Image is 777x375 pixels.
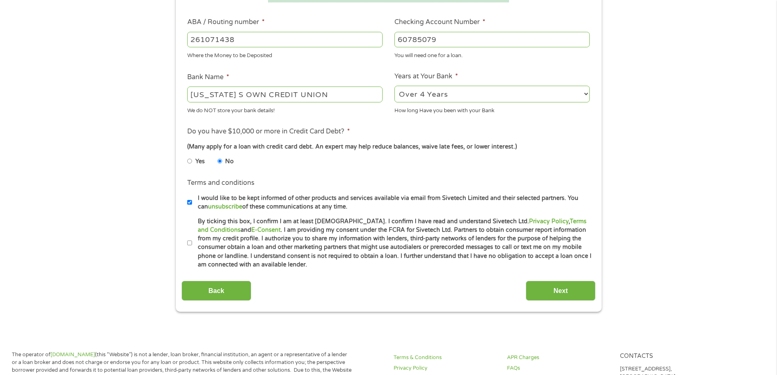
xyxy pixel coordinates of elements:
a: FAQs [507,364,611,372]
a: Privacy Policy [529,218,569,225]
a: Privacy Policy [394,364,497,372]
input: 345634636 [394,32,590,47]
label: I would like to be kept informed of other products and services available via email from Sivetech... [192,194,592,211]
a: APR Charges [507,354,611,362]
div: How long Have you been with your Bank [394,104,590,115]
input: Back [182,281,251,301]
div: We do NOT store your bank details! [187,104,383,115]
label: By ticking this box, I confirm I am at least [DEMOGRAPHIC_DATA]. I confirm I have read and unders... [192,217,592,269]
label: Do you have $10,000 or more in Credit Card Debt? [187,127,350,136]
label: No [225,157,234,166]
div: Where the Money to be Deposited [187,49,383,60]
a: Terms & Conditions [394,354,497,362]
a: unsubscribe [208,203,242,210]
a: E-Consent [251,226,281,233]
label: Yes [195,157,205,166]
label: Terms and conditions [187,179,255,187]
label: ABA / Routing number [187,18,265,27]
a: [DOMAIN_NAME] [51,351,95,358]
label: Years at Your Bank [394,72,458,81]
input: Next [526,281,595,301]
div: (Many apply for a loan with credit card debt. An expert may help reduce balances, waive late fees... [187,142,589,151]
label: Checking Account Number [394,18,485,27]
label: Bank Name [187,73,229,82]
a: Terms and Conditions [198,218,587,233]
input: 263177916 [187,32,383,47]
h4: Contacts [620,353,724,360]
div: You will need one for a loan. [394,49,590,60]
